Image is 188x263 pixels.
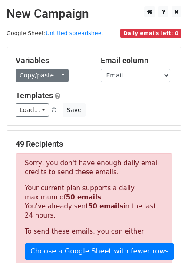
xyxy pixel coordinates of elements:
[66,193,101,201] strong: 50 emails
[16,103,49,117] a: Load...
[101,56,173,65] h5: Email column
[25,184,163,220] p: Your current plan supports a daily maximum of . You've already sent in the last 24 hours.
[25,227,163,236] p: To send these emails, you can either:
[16,139,172,149] h5: 49 Recipients
[16,56,88,65] h5: Variables
[145,221,188,263] iframe: Chat Widget
[63,103,85,117] button: Save
[25,159,163,177] p: Sorry, you don't have enough daily email credits to send these emails.
[7,6,181,21] h2: New Campaign
[7,30,104,36] small: Google Sheet:
[16,91,53,100] a: Templates
[120,30,181,36] a: Daily emails left: 0
[25,243,174,260] a: Choose a Google Sheet with fewer rows
[16,69,69,82] a: Copy/paste...
[46,30,103,36] a: Untitled spreadsheet
[88,202,123,210] strong: 50 emails
[120,29,181,38] span: Daily emails left: 0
